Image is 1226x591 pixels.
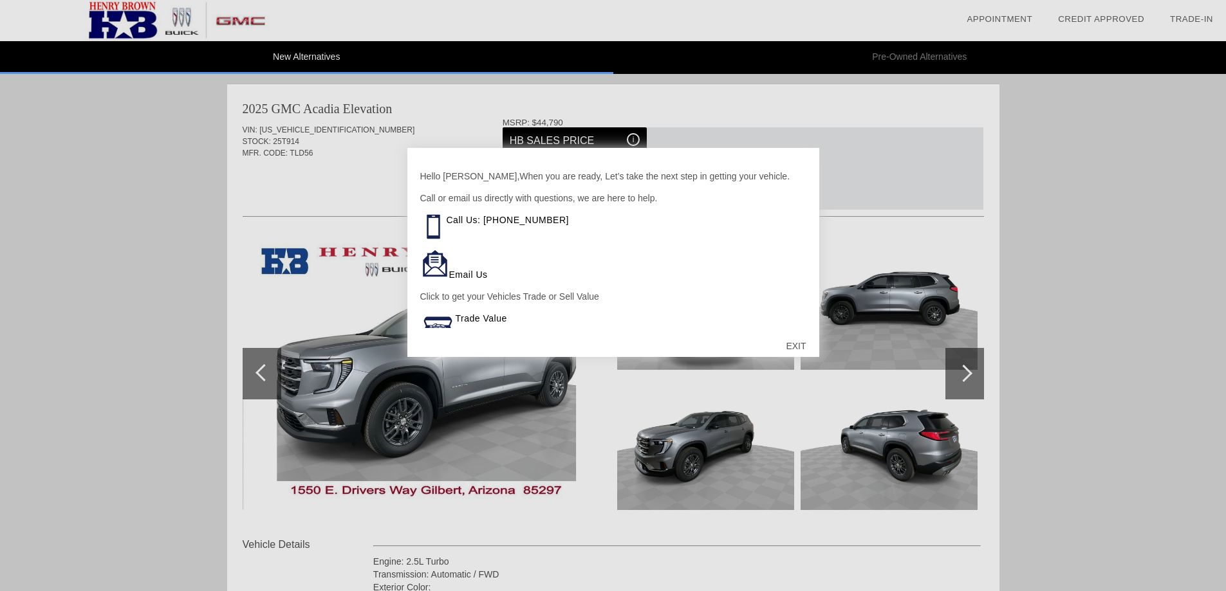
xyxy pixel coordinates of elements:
a: Trade-In [1170,14,1213,24]
p: Hello [PERSON_NAME],When you are ready, Let’s take the next step in getting your vehicle. [420,170,806,183]
a: Call Us: [PHONE_NUMBER] [447,215,569,225]
img: Email Icon [420,249,449,278]
a: Credit Approved [1058,14,1144,24]
div: EXIT [773,327,819,365]
a: Email Us [449,269,488,280]
p: Call or email us directly with questions, we are here to help. [420,192,806,205]
a: Trade Value [456,313,507,323]
a: Appointment [967,14,1032,24]
p: Click to get your Vehicles Trade or Sell Value [420,290,806,303]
